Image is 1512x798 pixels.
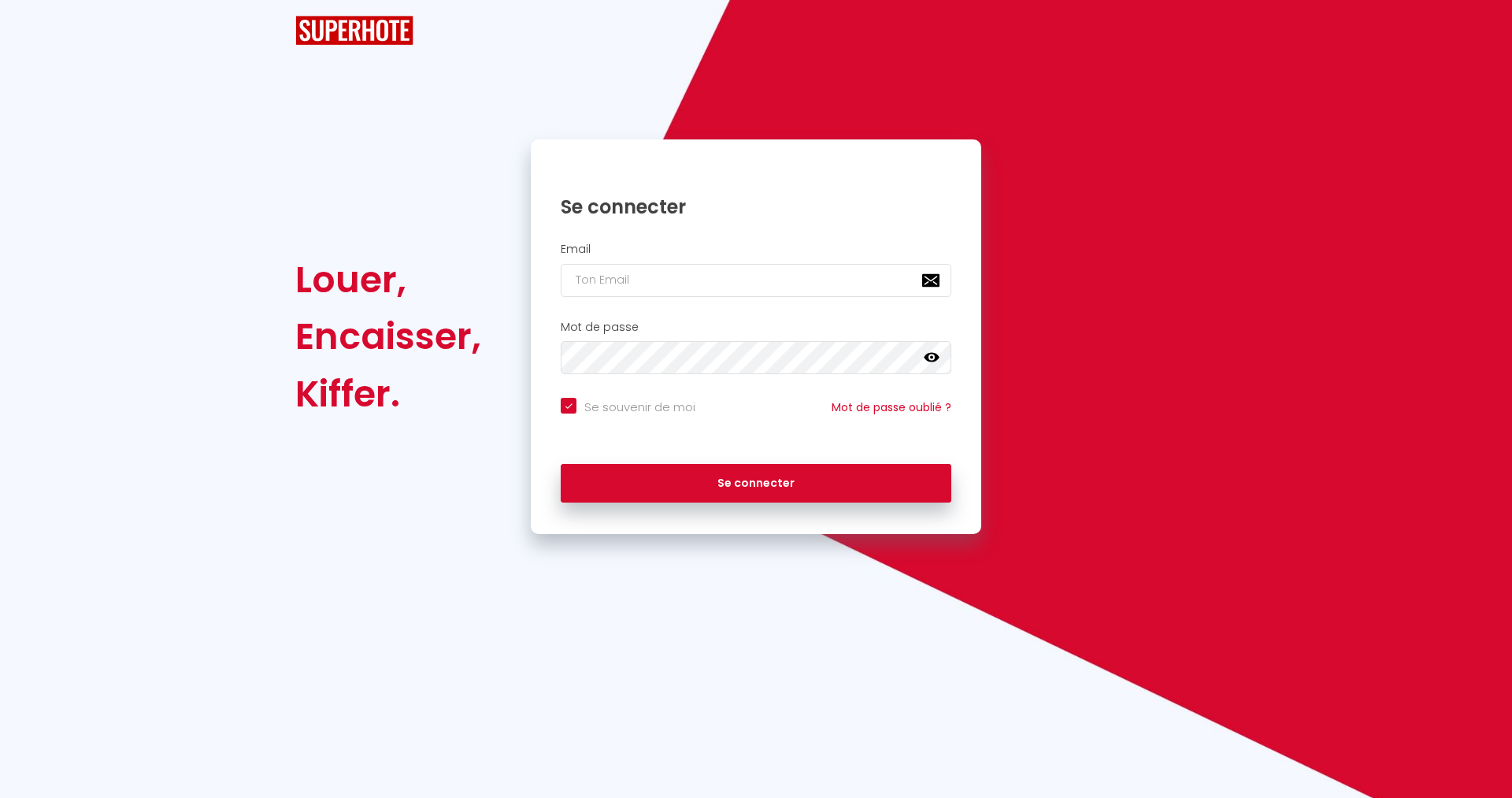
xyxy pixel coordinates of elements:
h2: Mot de passe [561,321,951,334]
div: Kiffer. [295,366,481,422]
h1: Se connecter [561,195,951,219]
div: Encaisser, [295,308,481,365]
h2: Email [561,243,951,256]
img: SuperHote logo [295,16,413,45]
input: Ton Email [561,264,951,297]
div: Louer, [295,251,481,308]
a: Mot de passe oublié ? [832,399,951,415]
button: Se connecter [561,464,951,503]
